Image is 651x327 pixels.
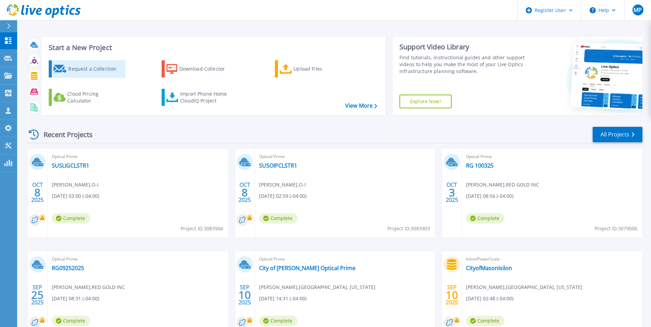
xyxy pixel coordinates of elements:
a: Cloud Pricing Calculator [49,89,125,106]
a: Download Collector [162,60,238,77]
span: 10 [446,292,458,298]
a: All Projects [593,127,642,142]
span: Project ID: 3083904 [181,225,223,232]
span: [PERSON_NAME] , O-I [52,181,98,189]
span: [PERSON_NAME] , O-I [259,181,306,189]
span: 3 [449,190,455,195]
span: Optical Prime [259,153,431,160]
a: SUSLIGCLSTR1 [52,162,89,169]
div: SEP 2025 [238,282,251,307]
div: Request a Collection [68,62,123,76]
span: MP [633,7,642,13]
span: [DATE] 08:56 (-04:00) [466,192,513,200]
span: [DATE] 02:48 (-04:00) [466,295,513,302]
span: [PERSON_NAME] , RED GOLD INC [52,283,125,291]
span: Complete [259,213,298,223]
a: RG09252025 [52,265,84,271]
span: Optical Prime [52,255,224,263]
span: Complete [52,213,90,223]
a: City of [PERSON_NAME] Optical Prime [259,265,356,271]
div: OCT 2025 [445,180,458,205]
a: RG 100325 [466,162,493,169]
a: CityofMasonIsilon [466,265,512,271]
span: Complete [52,316,90,326]
span: 8 [242,190,248,195]
div: OCT 2025 [238,180,251,205]
div: OCT 2025 [31,180,44,205]
div: Find tutorials, instructional guides and other support videos to help you make the most of your L... [399,54,527,75]
div: Support Video Library [399,43,527,51]
span: 10 [239,292,251,298]
div: SEP 2025 [31,282,44,307]
span: [DATE] 02:59 (-04:00) [259,192,306,200]
div: SEP 2025 [445,282,458,307]
span: Complete [466,316,504,326]
span: Optical Prime [52,153,224,160]
div: Download Collector [179,62,234,76]
span: [PERSON_NAME] , RED GOLD INC [466,181,539,189]
span: Project ID: 3079006 [595,225,637,232]
span: Isilon/PowerScale [466,255,638,263]
span: Complete [259,316,298,326]
span: [PERSON_NAME] , [GEOGRAPHIC_DATA], [US_STATE] [259,283,375,291]
span: [PERSON_NAME] , [GEOGRAPHIC_DATA], [US_STATE] [466,283,582,291]
div: Cloud Pricing Calculator [67,90,122,104]
span: Project ID: 3083903 [387,225,430,232]
h3: Start a New Project [49,44,377,51]
a: Request a Collection [49,60,125,77]
a: View More [345,102,377,109]
a: Explore Now! [399,95,452,108]
div: Import Phone Home CloudIQ Project [180,90,234,104]
span: [DATE] 14:31 (-04:00) [259,295,306,302]
span: Optical Prime [466,153,638,160]
span: 8 [34,190,40,195]
span: 25 [31,292,44,298]
span: Optical Prime [259,255,431,263]
span: [DATE] 08:31 (-04:00) [52,295,99,302]
a: SUSOIPCLSTR1 [259,162,297,169]
div: Recent Projects [26,126,102,143]
span: [DATE] 03:00 (-04:00) [52,192,99,200]
a: Upload Files [275,60,351,77]
span: Complete [466,213,504,223]
div: Upload Files [293,62,348,76]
